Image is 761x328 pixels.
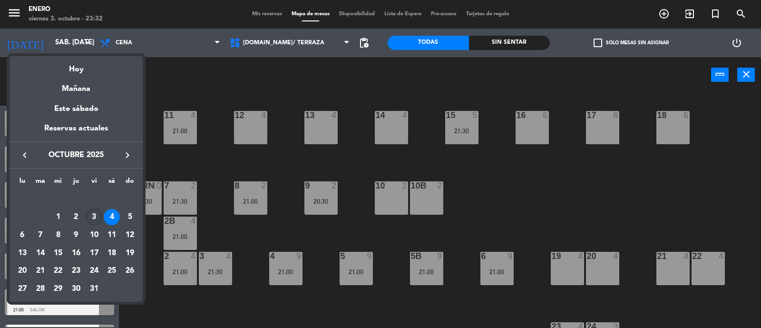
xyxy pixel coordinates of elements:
td: 18 de octubre de 2025 [103,244,121,262]
td: OCT. [13,190,139,209]
th: sábado [103,176,121,190]
div: 27 [14,281,30,297]
td: 1 de octubre de 2025 [49,208,67,226]
td: 25 de octubre de 2025 [103,262,121,280]
div: 26 [122,263,138,279]
button: keyboard_arrow_right [119,149,136,161]
div: 5 [122,209,138,225]
div: 19 [122,245,138,261]
div: 28 [32,281,49,297]
div: 9 [68,227,84,243]
td: 4 de octubre de 2025 [103,208,121,226]
div: 22 [50,263,66,279]
button: keyboard_arrow_left [16,149,33,161]
div: Mañana [10,76,143,95]
div: 18 [104,245,120,261]
div: 21 [32,263,49,279]
div: 2 [68,209,84,225]
td: 8 de octubre de 2025 [49,226,67,244]
th: lunes [13,176,31,190]
td: 12 de octubre de 2025 [121,226,139,244]
td: 31 de octubre de 2025 [85,280,103,298]
th: miércoles [49,176,67,190]
div: Hoy [10,56,143,76]
div: 14 [32,245,49,261]
td: 19 de octubre de 2025 [121,244,139,262]
td: 9 de octubre de 2025 [67,226,85,244]
td: 5 de octubre de 2025 [121,208,139,226]
td: 11 de octubre de 2025 [103,226,121,244]
div: 11 [104,227,120,243]
div: 30 [68,281,84,297]
div: 10 [86,227,102,243]
div: 6 [14,227,30,243]
div: 16 [68,245,84,261]
div: 1 [50,209,66,225]
div: 24 [86,263,102,279]
td: 24 de octubre de 2025 [85,262,103,280]
td: 29 de octubre de 2025 [49,280,67,298]
th: domingo [121,176,139,190]
div: 3 [86,209,102,225]
td: 26 de octubre de 2025 [121,262,139,280]
div: 7 [32,227,49,243]
td: 16 de octubre de 2025 [67,244,85,262]
div: 25 [104,263,120,279]
td: 7 de octubre de 2025 [31,226,49,244]
th: viernes [85,176,103,190]
div: 4 [104,209,120,225]
div: 29 [50,281,66,297]
div: 17 [86,245,102,261]
td: 30 de octubre de 2025 [67,280,85,298]
td: 23 de octubre de 2025 [67,262,85,280]
td: 2 de octubre de 2025 [67,208,85,226]
i: keyboard_arrow_left [19,149,30,161]
td: 3 de octubre de 2025 [85,208,103,226]
td: 14 de octubre de 2025 [31,244,49,262]
div: 12 [122,227,138,243]
div: 15 [50,245,66,261]
td: 17 de octubre de 2025 [85,244,103,262]
td: 15 de octubre de 2025 [49,244,67,262]
td: 13 de octubre de 2025 [13,244,31,262]
td: 27 de octubre de 2025 [13,280,31,298]
div: 13 [14,245,30,261]
div: Reservas actuales [10,122,143,142]
td: 28 de octubre de 2025 [31,280,49,298]
div: 31 [86,281,102,297]
div: 20 [14,263,30,279]
td: 22 de octubre de 2025 [49,262,67,280]
div: 8 [50,227,66,243]
div: Este sábado [10,96,143,122]
td: 6 de octubre de 2025 [13,226,31,244]
th: jueves [67,176,85,190]
span: octubre 2025 [33,149,119,161]
div: 23 [68,263,84,279]
td: 10 de octubre de 2025 [85,226,103,244]
td: 21 de octubre de 2025 [31,262,49,280]
td: 20 de octubre de 2025 [13,262,31,280]
th: martes [31,176,49,190]
i: keyboard_arrow_right [122,149,133,161]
